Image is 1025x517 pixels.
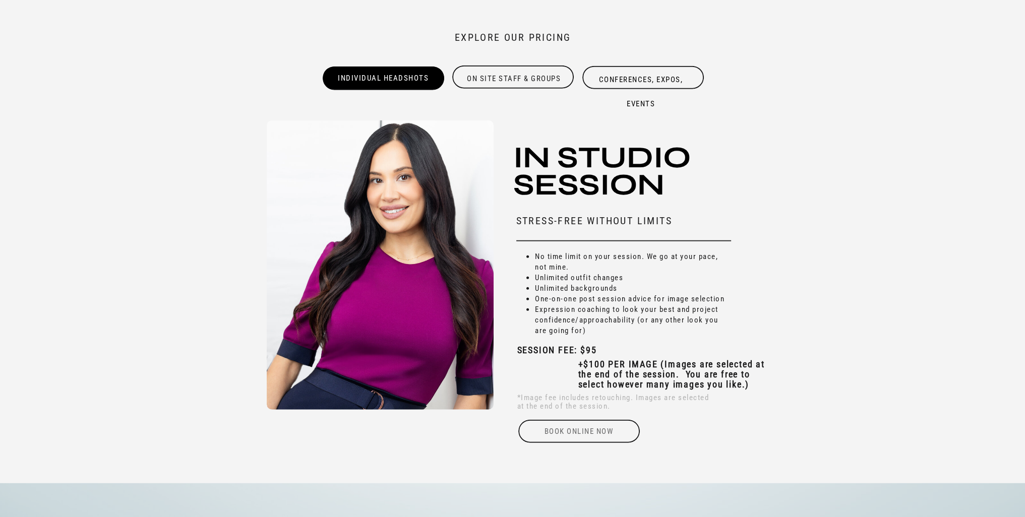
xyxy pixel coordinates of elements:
li: Unlimited outfit changes [534,273,731,283]
a: Corporate Brand Photo + Video [529,35,586,52]
li: One-on-one post session advice for image selection [534,294,731,304]
li: No time limit on your session. We go at your pace, not mine. [534,251,731,273]
a: CONTACT [733,14,774,23]
b: SESSION FEE: $95 [517,345,597,355]
b: +$100 PER IMAGE (Images are selected at the end of the session. You are free to select however ma... [578,359,765,390]
a: Outdoor Portrait (i.e. Senior, Family) [750,35,807,52]
a: Studio Portraits (i.e. Fashion, Branding) [671,35,739,52]
a: Book online Now [517,420,641,443]
h3: In Studio SEssion [513,144,756,202]
h2: Explore our Pricing [392,31,634,51]
a: Conferences, Expos, Events [584,68,698,91]
a: On site Staff & Groups [452,67,576,87]
a: Headshots & Business Portraits [463,35,520,52]
h3: *Image fee includes retouching. Images are selected at the end of the session. [517,394,715,412]
a: Conference & Events Photo + Video [593,35,659,52]
li: Unlimited backgrounds [534,283,731,294]
a: BLOG [778,14,803,23]
a: ABOUT US [679,14,721,23]
a: HOME [529,14,572,23]
h1: Stress-Free without Limits [516,215,726,231]
li: Expression coaching to look your best and project confidence/approachability (or any other look y... [534,304,731,336]
a: PORTFOLIO & PRICING [578,14,667,23]
div: Individual Headshots [322,67,445,90]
